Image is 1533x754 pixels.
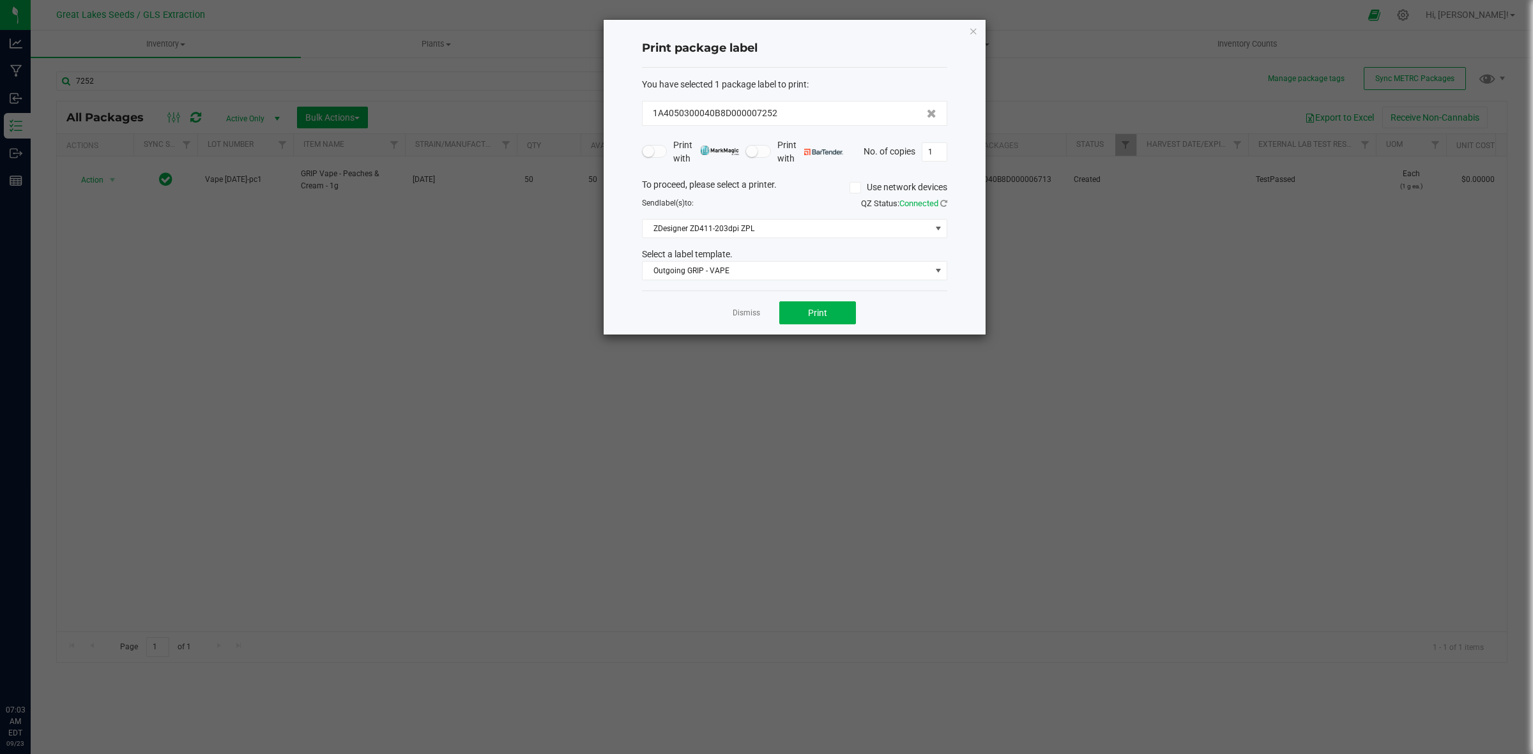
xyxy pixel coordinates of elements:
[861,199,947,208] span: QZ Status:
[808,308,827,318] span: Print
[850,181,947,194] label: Use network devices
[642,199,694,207] span: Send to:
[777,139,843,165] span: Print with
[642,78,947,91] div: :
[643,262,931,280] span: Outgoing GRIP - VAPE
[779,301,856,324] button: Print
[642,40,947,57] h4: Print package label
[13,652,51,690] iframe: Resource center
[632,248,957,261] div: Select a label template.
[899,199,938,208] span: Connected
[673,139,739,165] span: Print with
[632,178,957,197] div: To proceed, please select a printer.
[643,220,931,238] span: ZDesigner ZD411-203dpi ZPL
[642,79,807,89] span: You have selected 1 package label to print
[659,199,685,207] span: label(s)
[733,308,760,319] a: Dismiss
[700,146,739,155] img: mark_magic_cybra.png
[653,107,777,120] span: 1A4050300040B8D000007252
[864,146,915,156] span: No. of copies
[804,149,843,155] img: bartender.png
